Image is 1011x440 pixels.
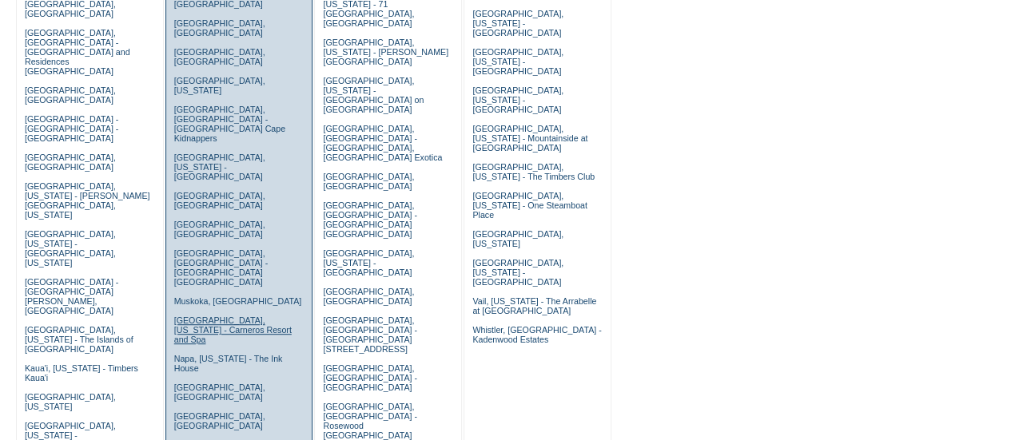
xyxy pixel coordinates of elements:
[174,411,265,430] a: [GEOGRAPHIC_DATA], [GEOGRAPHIC_DATA]
[323,363,416,392] a: [GEOGRAPHIC_DATA], [GEOGRAPHIC_DATA] - [GEOGRAPHIC_DATA]
[174,354,283,373] a: Napa, [US_STATE] - The Ink House
[472,258,563,287] a: [GEOGRAPHIC_DATA], [US_STATE] - [GEOGRAPHIC_DATA]
[174,220,265,239] a: [GEOGRAPHIC_DATA], [GEOGRAPHIC_DATA]
[25,229,116,268] a: [GEOGRAPHIC_DATA], [US_STATE] - [GEOGRAPHIC_DATA], [US_STATE]
[174,153,265,181] a: [GEOGRAPHIC_DATA], [US_STATE] - [GEOGRAPHIC_DATA]
[323,248,414,277] a: [GEOGRAPHIC_DATA], [US_STATE] - [GEOGRAPHIC_DATA]
[472,229,563,248] a: [GEOGRAPHIC_DATA], [US_STATE]
[323,124,442,162] a: [GEOGRAPHIC_DATA], [GEOGRAPHIC_DATA] - [GEOGRAPHIC_DATA], [GEOGRAPHIC_DATA] Exotica
[174,191,265,210] a: [GEOGRAPHIC_DATA], [GEOGRAPHIC_DATA]
[174,296,301,306] a: Muskoka, [GEOGRAPHIC_DATA]
[323,287,414,306] a: [GEOGRAPHIC_DATA], [GEOGRAPHIC_DATA]
[25,153,116,172] a: [GEOGRAPHIC_DATA], [GEOGRAPHIC_DATA]
[174,76,265,95] a: [GEOGRAPHIC_DATA], [US_STATE]
[323,200,416,239] a: [GEOGRAPHIC_DATA], [GEOGRAPHIC_DATA] - [GEOGRAPHIC_DATA] [GEOGRAPHIC_DATA]
[25,277,118,315] a: [GEOGRAPHIC_DATA] - [GEOGRAPHIC_DATA][PERSON_NAME], [GEOGRAPHIC_DATA]
[174,105,285,143] a: [GEOGRAPHIC_DATA], [GEOGRAPHIC_DATA] - [GEOGRAPHIC_DATA] Cape Kidnappers
[25,181,150,220] a: [GEOGRAPHIC_DATA], [US_STATE] - [PERSON_NAME][GEOGRAPHIC_DATA], [US_STATE]
[174,248,268,287] a: [GEOGRAPHIC_DATA], [GEOGRAPHIC_DATA] - [GEOGRAPHIC_DATA] [GEOGRAPHIC_DATA]
[25,392,116,411] a: [GEOGRAPHIC_DATA], [US_STATE]
[174,315,292,344] a: [GEOGRAPHIC_DATA], [US_STATE] - Carneros Resort and Spa
[472,325,601,344] a: Whistler, [GEOGRAPHIC_DATA] - Kadenwood Estates
[174,383,265,402] a: [GEOGRAPHIC_DATA], [GEOGRAPHIC_DATA]
[472,124,587,153] a: [GEOGRAPHIC_DATA], [US_STATE] - Mountainside at [GEOGRAPHIC_DATA]
[472,296,596,315] a: Vail, [US_STATE] - The Arrabelle at [GEOGRAPHIC_DATA]
[323,315,416,354] a: [GEOGRAPHIC_DATA], [GEOGRAPHIC_DATA] - [GEOGRAPHIC_DATA][STREET_ADDRESS]
[472,162,595,181] a: [GEOGRAPHIC_DATA], [US_STATE] - The Timbers Club
[472,191,587,220] a: [GEOGRAPHIC_DATA], [US_STATE] - One Steamboat Place
[25,28,130,76] a: [GEOGRAPHIC_DATA], [GEOGRAPHIC_DATA] - [GEOGRAPHIC_DATA] and Residences [GEOGRAPHIC_DATA]
[174,18,265,38] a: [GEOGRAPHIC_DATA], [GEOGRAPHIC_DATA]
[323,172,414,191] a: [GEOGRAPHIC_DATA], [GEOGRAPHIC_DATA]
[323,76,424,114] a: [GEOGRAPHIC_DATA], [US_STATE] - [GEOGRAPHIC_DATA] on [GEOGRAPHIC_DATA]
[472,9,563,38] a: [GEOGRAPHIC_DATA], [US_STATE] - [GEOGRAPHIC_DATA]
[323,402,416,440] a: [GEOGRAPHIC_DATA], [GEOGRAPHIC_DATA] - Rosewood [GEOGRAPHIC_DATA]
[323,38,448,66] a: [GEOGRAPHIC_DATA], [US_STATE] - [PERSON_NAME][GEOGRAPHIC_DATA]
[174,47,265,66] a: [GEOGRAPHIC_DATA], [GEOGRAPHIC_DATA]
[25,85,116,105] a: [GEOGRAPHIC_DATA], [GEOGRAPHIC_DATA]
[472,47,563,76] a: [GEOGRAPHIC_DATA], [US_STATE] - [GEOGRAPHIC_DATA]
[25,363,138,383] a: Kaua'i, [US_STATE] - Timbers Kaua'i
[472,85,563,114] a: [GEOGRAPHIC_DATA], [US_STATE] - [GEOGRAPHIC_DATA]
[25,325,133,354] a: [GEOGRAPHIC_DATA], [US_STATE] - The Islands of [GEOGRAPHIC_DATA]
[25,114,118,143] a: [GEOGRAPHIC_DATA] - [GEOGRAPHIC_DATA] - [GEOGRAPHIC_DATA]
